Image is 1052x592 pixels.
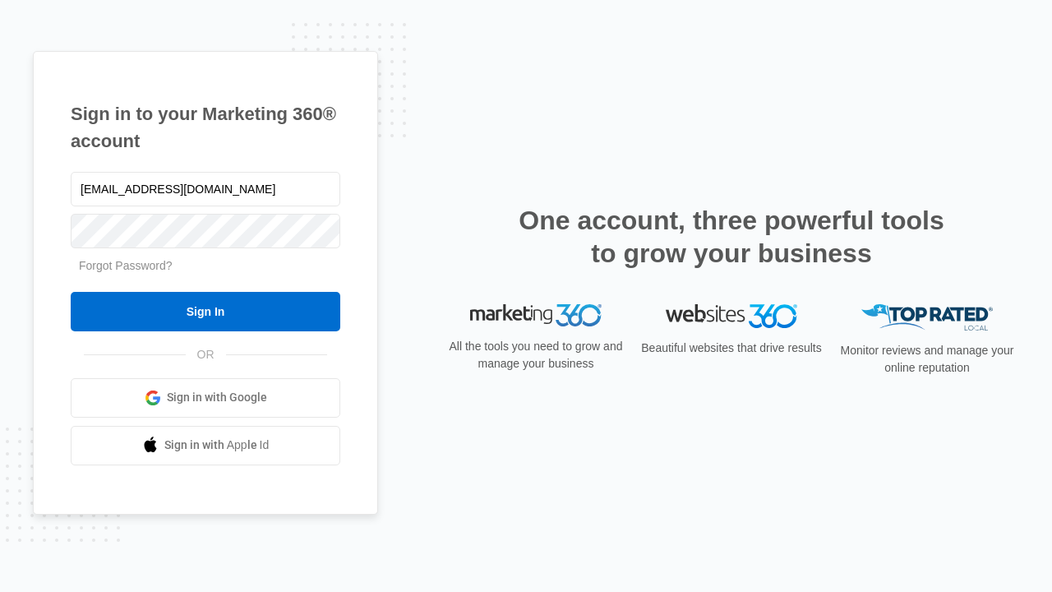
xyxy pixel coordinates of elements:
[71,378,340,418] a: Sign in with Google
[666,304,797,328] img: Websites 360
[164,437,270,454] span: Sign in with Apple Id
[861,304,993,331] img: Top Rated Local
[71,292,340,331] input: Sign In
[186,346,226,363] span: OR
[514,204,949,270] h2: One account, three powerful tools to grow your business
[835,342,1019,377] p: Monitor reviews and manage your online reputation
[71,172,340,206] input: Email
[639,340,824,357] p: Beautiful websites that drive results
[71,100,340,155] h1: Sign in to your Marketing 360® account
[79,259,173,272] a: Forgot Password?
[470,304,602,327] img: Marketing 360
[71,426,340,465] a: Sign in with Apple Id
[167,389,267,406] span: Sign in with Google
[444,338,628,372] p: All the tools you need to grow and manage your business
